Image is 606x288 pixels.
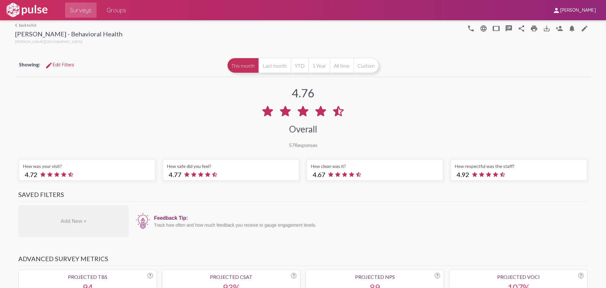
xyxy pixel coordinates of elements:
[455,163,583,169] div: How respectful was the staff?
[435,273,440,279] div: ?
[560,8,596,13] span: [PERSON_NAME]
[543,25,550,32] mat-icon: Download
[530,25,538,32] mat-icon: print
[465,22,477,34] button: language
[581,25,588,32] mat-icon: edit
[540,22,553,34] button: Download
[102,3,131,18] a: Groups
[154,223,585,228] div: Track how often and how much feedback you receive to gauge engagement levels.
[40,59,79,70] button: Edit FiltersEdit Filters
[292,86,314,100] div: 4.76
[167,163,295,169] div: How safe did you feel?
[308,58,330,73] button: 1 Year
[310,274,440,280] div: Projected NPS
[154,215,585,221] div: Feedback Tip:
[166,274,296,280] div: Projected CSAT
[18,255,588,266] h3: Advanced Survey Metrics
[555,25,563,32] mat-icon: Person
[578,22,591,34] a: edit
[492,25,500,32] mat-icon: tablet
[457,171,469,178] span: 4.92
[45,62,74,68] span: Edit Filters
[490,22,502,34] button: tablet
[578,273,584,279] div: ?
[15,30,122,39] div: [PERSON_NAME] - Behavioral Health
[15,23,19,27] mat-icon: arrow_back_ios
[353,58,379,73] button: Custom
[548,4,601,16] button: [PERSON_NAME]
[515,22,528,34] button: Share
[15,39,82,44] span: [PERSON_NAME][GEOGRAPHIC_DATA]
[518,25,525,32] mat-icon: Share
[65,3,97,18] a: Surveys
[311,163,439,169] div: How clean was it?
[291,273,296,279] div: ?
[25,171,38,178] span: 4.72
[289,142,318,148] div: Responses
[227,58,258,73] button: This month
[23,163,151,169] div: How was your visit?
[480,25,487,32] mat-icon: language
[467,25,475,32] mat-icon: language
[566,22,578,34] button: Bell
[289,124,317,134] div: Overall
[258,58,291,73] button: Last month
[5,2,49,18] img: white-logo.svg
[107,4,126,16] span: Groups
[291,58,308,73] button: YTD
[15,23,122,28] a: back to list
[477,22,490,34] button: language
[502,22,515,34] button: speaker_notes
[45,62,53,69] mat-icon: Edit Filters
[18,191,588,202] h3: Saved Filters
[330,58,353,73] button: All time
[505,25,513,32] mat-icon: speaker_notes
[147,273,153,279] div: ?
[169,171,181,178] span: 4.77
[553,22,566,34] button: Person
[313,171,325,178] span: 4.67
[135,212,151,230] img: icon12.png
[70,4,92,16] span: Surveys
[18,205,129,237] div: Add New +
[289,142,294,148] span: 57
[568,25,576,32] mat-icon: Bell
[528,22,540,34] a: print
[453,274,584,280] div: Projected VoCI
[553,7,560,14] mat-icon: person
[19,61,40,67] span: Showing:
[22,274,153,280] div: Projected TBS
